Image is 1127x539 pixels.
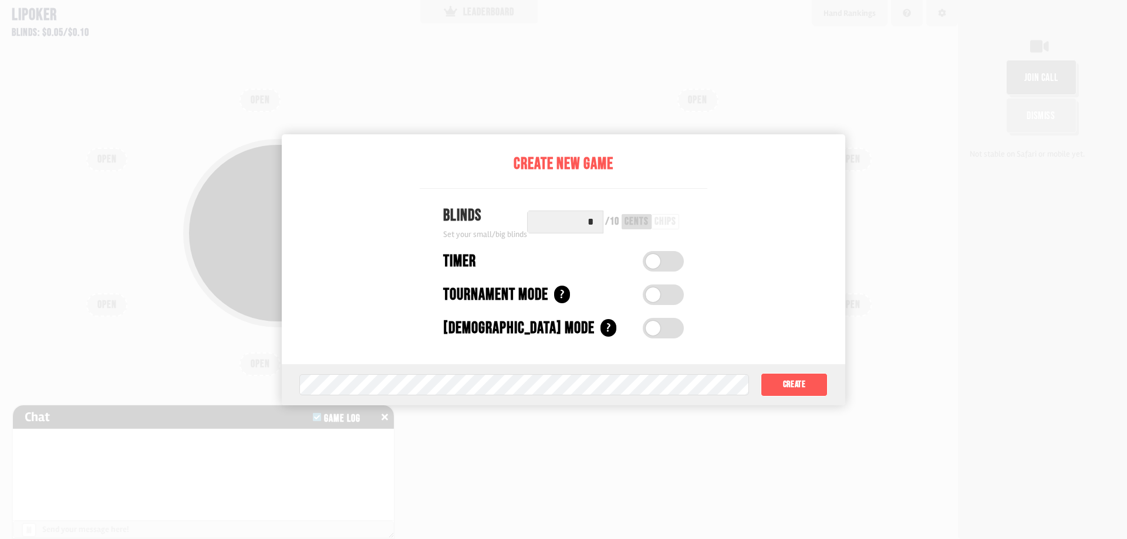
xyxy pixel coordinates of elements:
[443,316,595,341] div: [DEMOGRAPHIC_DATA] Mode
[605,216,619,227] div: / 10
[554,286,570,303] div: ?
[443,283,548,307] div: Tournament Mode
[443,249,476,274] div: Timer
[420,152,707,177] div: Create New Game
[625,216,649,227] div: cents
[654,216,676,227] div: chips
[600,319,616,337] div: ?
[443,228,527,240] div: Set your small/big blinds
[761,373,828,396] button: Create
[443,204,527,228] div: Blinds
